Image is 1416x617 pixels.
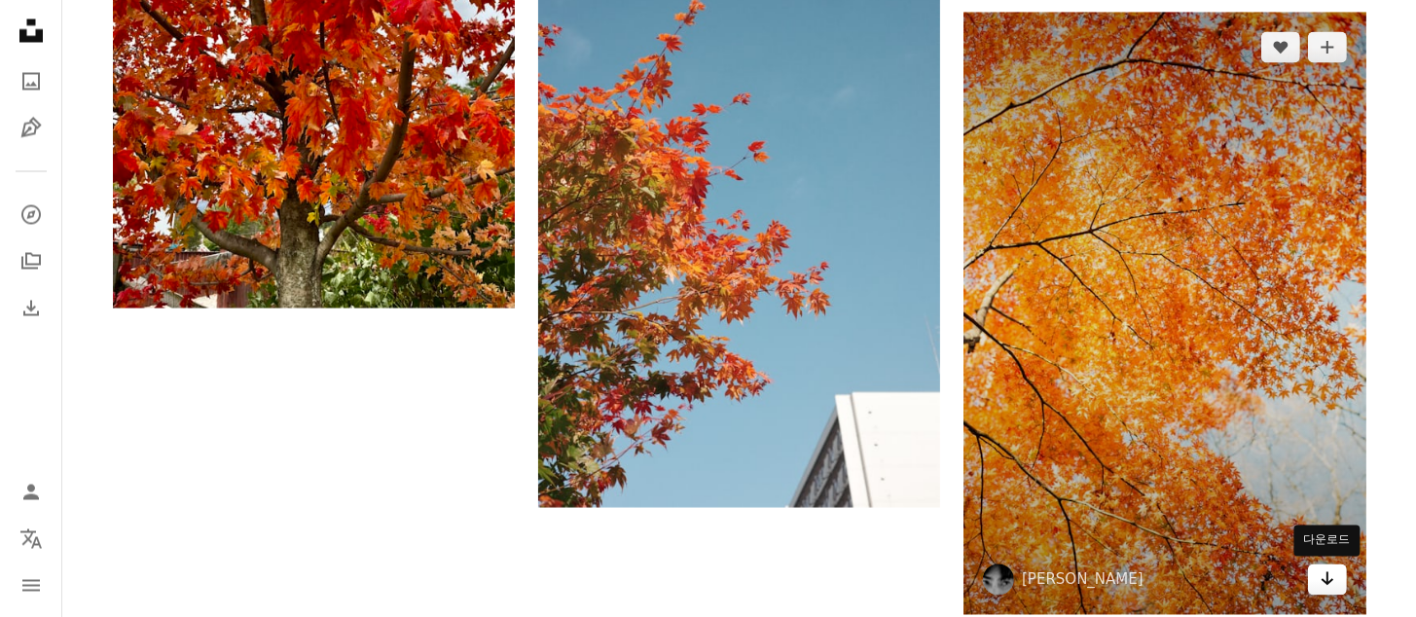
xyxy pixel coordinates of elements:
a: [PERSON_NAME] [1022,570,1144,590]
a: 홈 — Unsplash [12,12,51,54]
img: 낮에는 갈색 잎 나무 [963,13,1365,615]
a: 다운로드 내역 [12,289,51,328]
div: 다운로드 [1294,526,1361,557]
a: 일러스트 [12,109,51,148]
a: 건물 앞에 주황색 잎이 달린 나무 [538,197,940,214]
a: 로그인 / 가입 [12,473,51,512]
button: 컬렉션에 추가 [1308,32,1347,63]
a: 가을에 붉은 잎을 가진 나무 [113,31,515,49]
button: 메뉴 [12,566,51,605]
button: 언어 [12,520,51,559]
a: 다운로드 [1308,564,1347,596]
img: Masaaki Komori의 프로필로 이동 [983,564,1014,596]
button: 좋아요 [1261,32,1300,63]
a: 컬렉션 [12,242,51,281]
a: 탐색 [12,196,51,235]
a: 사진 [12,62,51,101]
a: 낮에는 갈색 잎 나무 [963,305,1365,322]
